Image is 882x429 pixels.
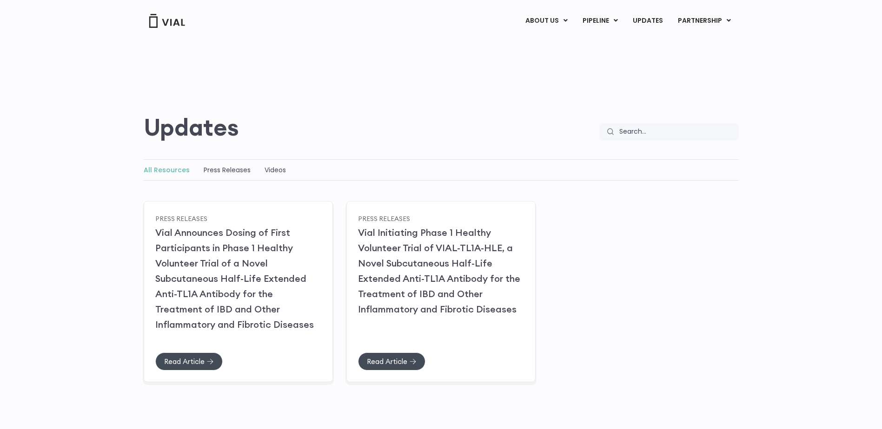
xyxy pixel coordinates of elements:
a: Press Releases [155,214,207,222]
a: Read Article [155,352,223,370]
a: Vial Announces Dosing of First Participants in Phase 1 Healthy Volunteer Trial of a Novel Subcuta... [155,227,314,330]
a: Press Releases [204,165,251,175]
a: PARTNERSHIPMenu Toggle [670,13,738,29]
a: Press Releases [358,214,410,222]
a: Read Article [358,352,425,370]
a: Videos [265,165,286,175]
span: Read Article [164,358,205,365]
a: All Resources [144,165,190,175]
a: UPDATES [625,13,670,29]
span: Read Article [367,358,407,365]
h2: Updates [144,114,239,141]
img: Vial Logo [148,14,186,28]
input: Search... [614,123,739,141]
a: PIPELINEMenu Toggle [575,13,625,29]
a: Vial Initiating Phase 1 Healthy Volunteer Trial of VIAL-TL1A-HLE, a Novel Subcutaneous Half-Life ... [358,227,520,315]
a: ABOUT USMenu Toggle [518,13,575,29]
